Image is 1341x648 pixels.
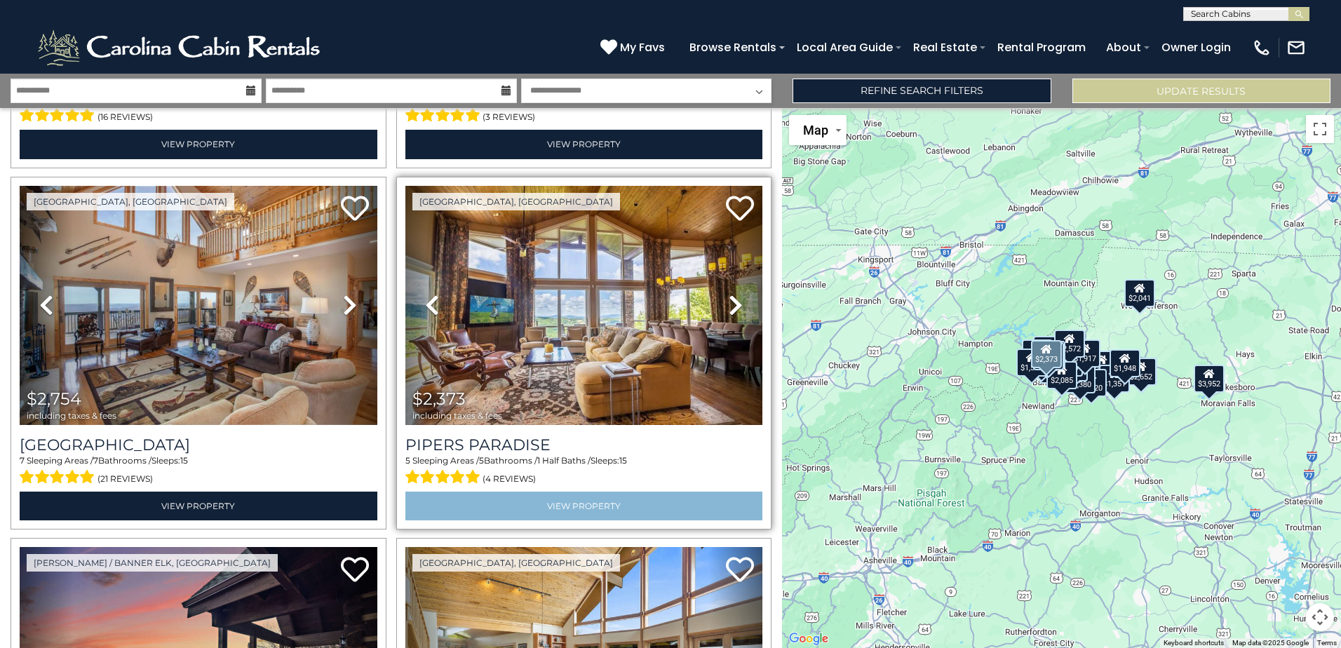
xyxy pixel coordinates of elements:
img: phone-regular-white.png [1252,38,1272,58]
span: 7 [93,455,98,466]
img: thumbnail_163268257.jpeg [20,186,377,425]
a: Real Estate [906,35,984,60]
a: Add to favorites [726,555,754,586]
button: Map camera controls [1306,603,1334,631]
div: $2,652 [1126,358,1157,386]
div: Sleeping Areas / Bathrooms / Sleeps: [20,93,377,126]
div: $1,917 [1070,339,1100,367]
div: $2,124 [1032,336,1063,364]
a: Add to favorites [341,194,369,224]
a: View Property [405,492,763,520]
a: Owner Login [1154,35,1238,60]
a: [GEOGRAPHIC_DATA], [GEOGRAPHIC_DATA] [412,554,620,572]
a: Open this area in Google Maps (opens a new window) [786,630,832,648]
a: [GEOGRAPHIC_DATA], [GEOGRAPHIC_DATA] [412,193,620,210]
span: My Favs [620,39,665,56]
span: 7 [20,455,25,466]
a: [GEOGRAPHIC_DATA] [20,436,377,454]
div: $1,720 [1075,369,1106,397]
a: Pipers Paradise [405,436,763,454]
a: View Property [20,492,377,520]
div: Sleeping Areas / Bathrooms / Sleeps: [405,454,763,488]
span: Map data ©2025 Google [1232,639,1309,647]
div: $3,952 [1194,365,1225,393]
span: 15 [619,455,627,466]
div: $2,373 [1031,340,1062,368]
a: View Property [405,130,763,158]
a: Rental Program [990,35,1093,60]
a: Local Area Guide [790,35,900,60]
h3: Southern Star Lodge [20,436,377,454]
button: Keyboard shortcuts [1164,638,1224,648]
a: My Favs [600,39,668,57]
div: $2,041 [1124,279,1154,307]
img: Google [786,630,832,648]
span: (21 reviews) [97,470,153,488]
a: Add to favorites [726,194,754,224]
a: Browse Rentals [682,35,783,60]
img: White-1-2.png [35,27,326,69]
img: mail-regular-white.png [1286,38,1306,58]
span: including taxes & fees [27,411,116,420]
div: Sleeping Areas / Bathrooms / Sleeps: [20,454,377,488]
span: including taxes & fees [412,411,502,420]
button: Change map style [789,115,847,145]
a: [PERSON_NAME] / Banner Elk, [GEOGRAPHIC_DATA] [27,554,278,572]
span: 5 [405,455,410,466]
div: $2,363 [1086,351,1117,379]
span: 15 [180,455,188,466]
a: Refine Search Filters [793,79,1051,103]
a: [GEOGRAPHIC_DATA], [GEOGRAPHIC_DATA] [27,193,234,210]
button: Toggle fullscreen view [1306,115,1334,143]
div: $2,754 [1032,342,1063,370]
span: 5 [479,455,484,466]
span: $2,754 [27,389,81,409]
div: $3,419 [1126,358,1157,386]
a: Add to favorites [341,555,369,586]
span: (3 reviews) [483,108,535,126]
a: About [1099,35,1148,60]
span: (16 reviews) [97,108,153,126]
a: View Property [20,130,377,158]
div: $1,553 [1016,349,1047,377]
button: Update Results [1072,79,1330,103]
span: $2,373 [412,389,466,409]
div: $1,351 [1099,365,1130,393]
img: thumbnail_166630216.jpeg [405,186,763,425]
div: Sleeping Areas / Bathrooms / Sleeps: [405,93,763,126]
div: $2,380 [1064,365,1095,393]
span: Map [803,123,828,137]
span: 1 Half Baths / [537,455,591,466]
div: $2,572 [1054,330,1085,358]
a: Terms (opens in new tab) [1317,639,1337,647]
span: (4 reviews) [483,470,536,488]
div: $2,071 [1034,341,1065,369]
div: $1,948 [1109,349,1140,377]
div: $2,085 [1046,361,1077,389]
